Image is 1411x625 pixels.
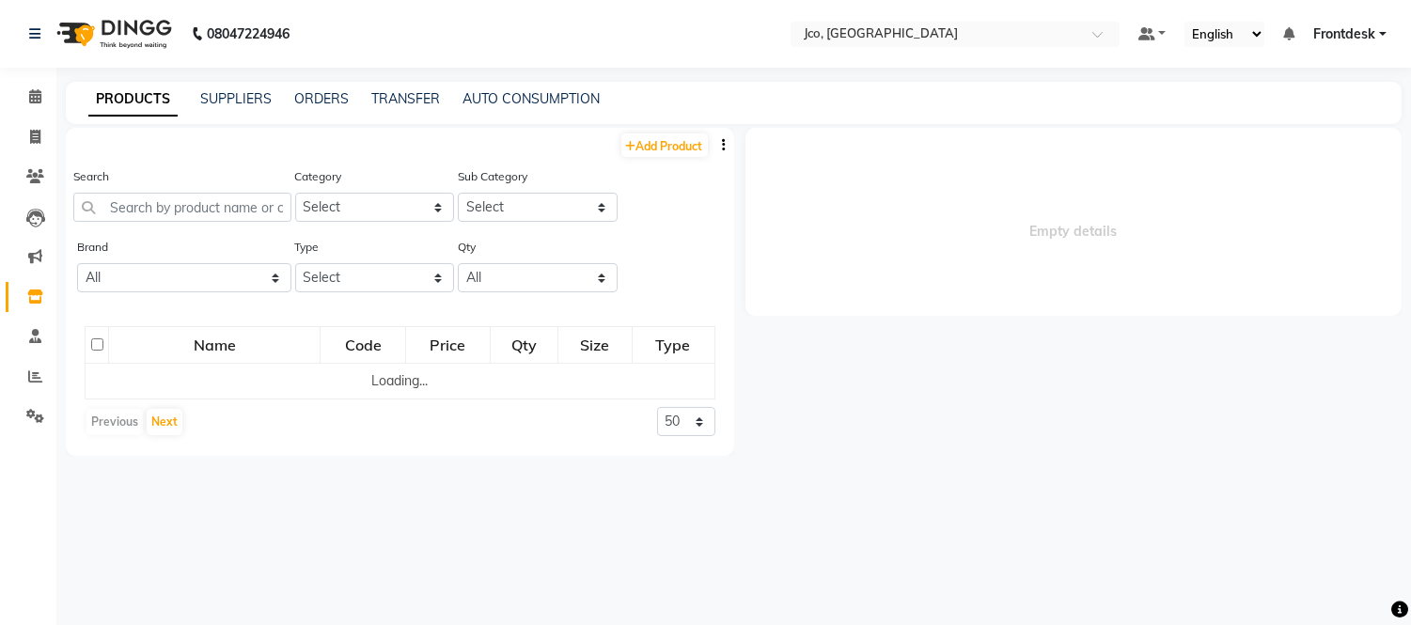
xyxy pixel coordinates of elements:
b: 08047224946 [207,8,290,60]
a: TRANSFER [371,90,440,107]
span: Empty details [745,128,1403,316]
button: Next [147,409,182,435]
a: SUPPLIERS [200,90,272,107]
a: ORDERS [294,90,349,107]
iframe: chat widget [1332,550,1392,606]
label: Category [295,168,342,185]
span: Frontdesk [1313,24,1375,44]
label: Type [295,239,320,256]
div: Size [559,328,631,362]
div: Name [110,328,319,362]
a: AUTO CONSUMPTION [462,90,600,107]
label: Search [73,168,109,185]
label: Sub Category [458,168,527,185]
div: Qty [492,328,557,362]
label: Qty [458,239,476,256]
div: Code [321,328,404,362]
div: Type [634,328,713,362]
a: Add Product [621,133,708,157]
img: logo [48,8,177,60]
div: Price [407,328,489,362]
input: Search by product name or code [73,193,291,222]
label: Brand [77,239,108,256]
a: PRODUCTS [88,83,178,117]
td: Loading... [86,364,715,399]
